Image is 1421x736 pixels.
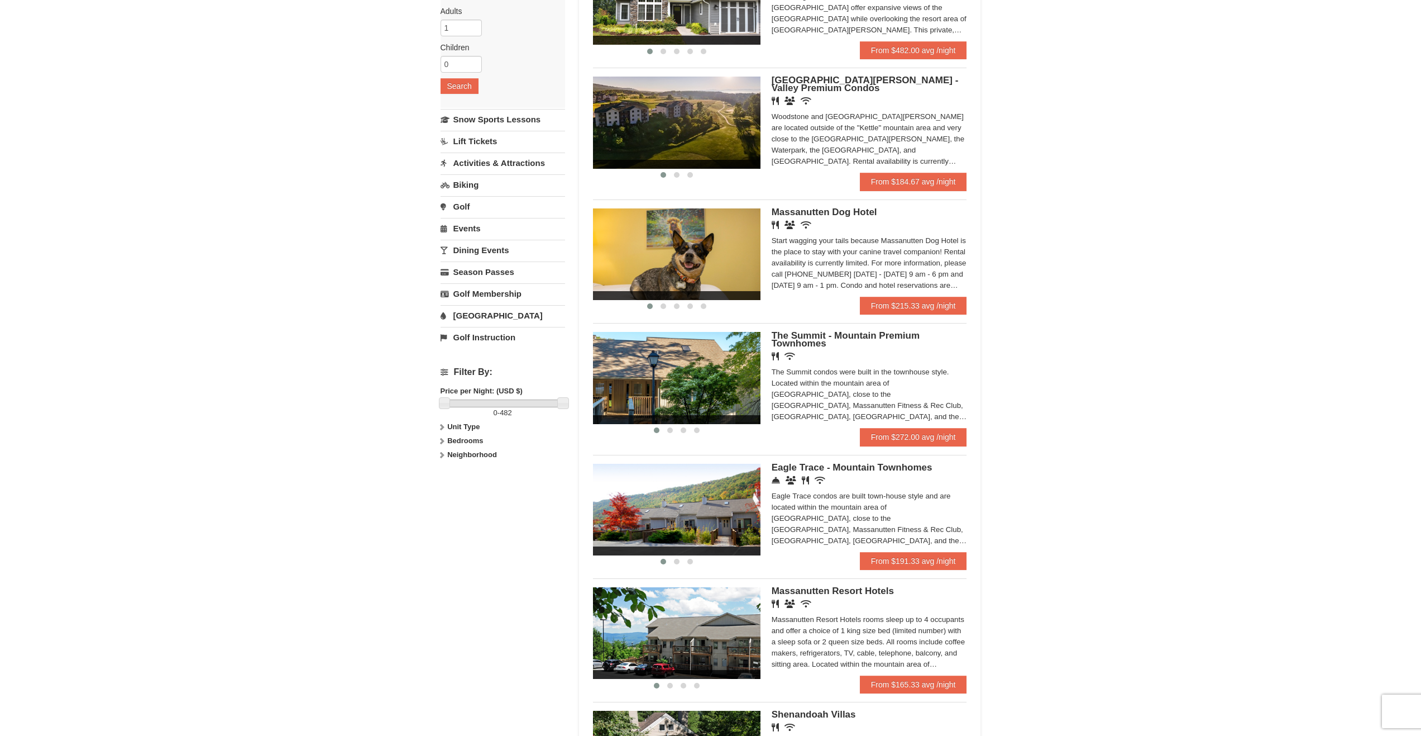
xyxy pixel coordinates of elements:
div: The Summit condos were built in the townhouse style. Located within the mountain area of [GEOGRAP... [772,367,967,422]
button: Search [441,78,479,94]
span: Shenandoah Villas [772,709,856,720]
i: Restaurant [802,476,809,485]
i: Banquet Facilities [784,97,795,105]
i: Restaurant [772,97,779,105]
a: From $165.33 avg /night [860,676,967,694]
label: Children [441,42,557,53]
a: Biking [441,174,565,195]
a: Activities & Attractions [441,153,565,173]
strong: Bedrooms [447,436,483,445]
a: From $191.33 avg /night [860,552,967,570]
span: The Summit - Mountain Premium Townhomes [772,330,920,349]
i: Restaurant [772,600,779,608]
i: Wireless Internet (free) [801,221,811,229]
a: [GEOGRAPHIC_DATA] [441,305,565,326]
i: Wireless Internet (free) [784,723,795,732]
span: Eagle Trace - Mountain Townhomes [772,462,932,473]
i: Wireless Internet (free) [801,97,811,105]
span: 482 [500,409,512,417]
a: Golf [441,196,565,217]
a: From $482.00 avg /night [860,41,967,59]
a: Season Passes [441,262,565,282]
span: Massanutten Resort Hotels [772,586,894,596]
a: From $272.00 avg /night [860,428,967,446]
strong: Neighborhood [447,450,497,459]
i: Restaurant [772,723,779,732]
a: Snow Sports Lessons [441,109,565,130]
a: Lift Tickets [441,131,565,151]
strong: Unit Type [447,422,480,431]
label: - [441,407,565,419]
div: Start wagging your tails because Massanutten Dog Hotel is the place to stay with your canine trav... [772,235,967,291]
div: Woodstone and [GEOGRAPHIC_DATA][PERSON_NAME] are located outside of the "Kettle" mountain area an... [772,111,967,167]
div: Massanutten Resort Hotels rooms sleep up to 4 occupants and offer a choice of 1 king size bed (li... [772,614,967,670]
span: [GEOGRAPHIC_DATA][PERSON_NAME] - Valley Premium Condos [772,75,959,93]
i: Restaurant [772,221,779,229]
a: From $184.67 avg /night [860,173,967,191]
i: Wireless Internet (free) [801,600,811,608]
i: Wireless Internet (free) [815,476,825,485]
div: Eagle Trace condos are built town-house style and are located within the mountain area of [GEOGRA... [772,491,967,547]
span: 0 [494,409,497,417]
i: Banquet Facilities [784,221,795,229]
i: Conference Facilities [786,476,796,485]
h4: Filter By: [441,367,565,377]
a: Golf Instruction [441,327,565,348]
i: Restaurant [772,352,779,360]
a: Dining Events [441,240,565,260]
a: Golf Membership [441,283,565,304]
i: Banquet Facilities [784,600,795,608]
a: From $215.33 avg /night [860,297,967,315]
span: Massanutten Dog Hotel [772,207,877,217]
i: Wireless Internet (free) [784,352,795,360]
a: Events [441,218,565,239]
i: Concierge Desk [772,476,780,485]
strong: Price per Night: (USD $) [441,387,523,395]
label: Adults [441,6,557,17]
